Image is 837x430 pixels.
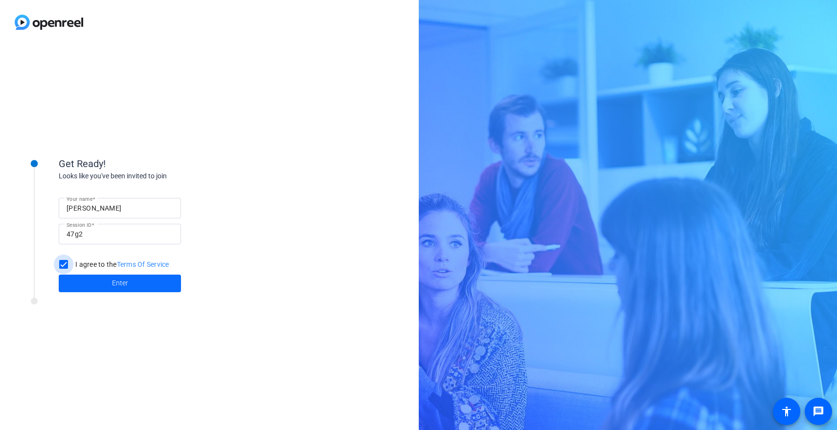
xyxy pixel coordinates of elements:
[59,156,254,171] div: Get Ready!
[67,196,92,202] mat-label: Your name
[117,260,169,268] a: Terms Of Service
[112,278,128,288] span: Enter
[813,406,824,417] mat-icon: message
[67,222,91,228] mat-label: Session ID
[73,259,169,269] label: I agree to the
[59,275,181,292] button: Enter
[59,171,254,181] div: Looks like you've been invited to join
[781,406,792,417] mat-icon: accessibility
